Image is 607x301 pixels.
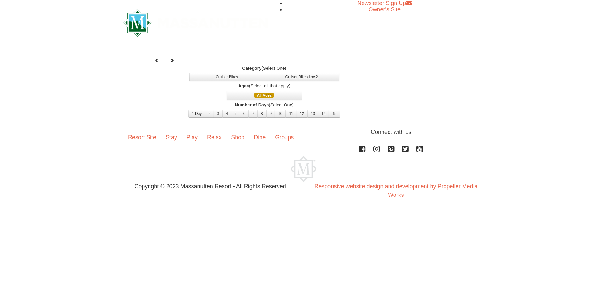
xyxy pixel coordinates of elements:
button: 12 [297,110,308,118]
strong: Ages [238,83,249,88]
button: 5 [231,110,240,118]
button: 1 Day [188,110,205,118]
button: 13 [307,110,318,118]
button: 6 [240,110,249,118]
p: Connect with us [123,128,484,136]
button: 7 [248,110,258,118]
button: 10 [275,110,286,118]
button: All Ages [227,91,302,100]
button: 11 [285,110,297,118]
button: 4 [222,110,231,118]
p: Copyright © 2023 Massanutten Resort - All Rights Reserved. [119,182,303,191]
button: 3 [214,110,223,118]
label: (Select all that apply) [150,83,378,89]
button: Cruiser Bikes [189,73,265,81]
button: 14 [318,110,329,118]
a: Groups [270,128,298,147]
a: Resort Site [123,128,161,147]
a: Play [182,128,202,147]
label: (Select One) [150,102,378,108]
label: (Select One) [150,65,378,71]
a: Relax [202,128,226,147]
a: Responsive website design and development by Propeller Media Works [314,183,477,198]
span: All Ages [254,93,274,98]
button: 9 [266,110,275,118]
a: Shop [226,128,249,147]
a: Stay [161,128,182,147]
button: Cruiser Bikes Loc 2 [264,73,339,81]
strong: Category [242,66,261,71]
a: Dine [249,128,270,147]
a: Massanutten Resort [123,15,268,29]
button: 8 [257,110,267,118]
img: Massanutten Resort Logo [290,156,317,182]
img: Massanutten Resort Logo [123,9,268,37]
strong: Number of Days [235,102,269,107]
a: Owner's Site [369,6,401,13]
button: 15 [329,110,340,118]
button: 2 [205,110,214,118]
